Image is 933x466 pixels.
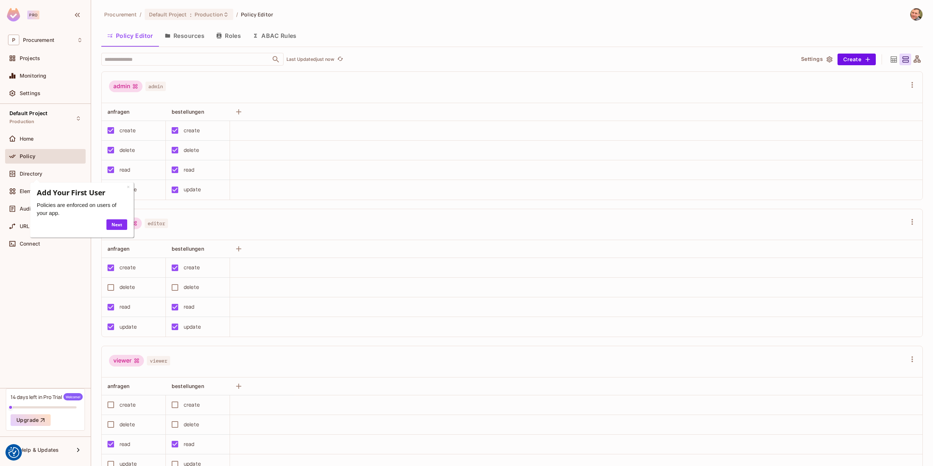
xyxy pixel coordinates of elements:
button: ABAC Rules [247,27,302,45]
div: delete [120,146,135,154]
span: URL Mapping [20,223,54,229]
div: read [184,440,195,448]
div: viewer [109,355,144,367]
button: Create [838,54,876,65]
button: Upgrade [11,414,51,426]
div: read [120,303,130,311]
div: Pro [27,11,39,19]
span: the active workspace [104,11,137,18]
div: delete [120,420,135,428]
span: Monitoring [20,73,47,79]
span: admin [145,82,166,91]
button: Consent Preferences [8,447,19,458]
button: Resources [159,27,210,45]
div: create [184,401,200,409]
span: Welcome! [63,393,83,400]
span: anfragen [108,246,129,252]
div: create [184,263,200,271]
img: Daniel Calendini [910,8,922,20]
button: Roles [210,27,247,45]
span: anfragen [108,383,129,389]
div: 14 days left in Pro Trial [11,393,83,400]
span: Elements [20,188,42,194]
span: bestellungen [172,383,204,389]
div: read [184,166,195,174]
span: Policy Editor [241,11,273,18]
span: Policy [20,153,35,159]
span: Settings [20,90,40,96]
span: P [8,35,19,45]
span: Production [9,119,35,125]
span: Click to refresh data [334,55,344,64]
div: update [184,323,201,331]
p: Last Updated just now [286,56,334,62]
a: Next [77,42,98,53]
span: Default Project [149,11,187,18]
div: delete [184,420,199,428]
div: create [120,126,136,134]
div: create [184,126,200,134]
span: Production [195,11,223,18]
span: refresh [337,56,343,63]
div: read [120,166,130,174]
span: Home [20,136,34,142]
span: Projects [20,55,40,61]
button: Settings [798,54,835,65]
div: delete [120,283,135,291]
span: Workspace: Procurement [23,37,54,43]
span: editor [145,219,168,228]
div: delete [184,146,199,154]
button: refresh [336,55,344,64]
span: Audit Log [20,206,44,212]
span: Connect [20,241,40,247]
div: delete [184,283,199,291]
a: × [98,6,101,13]
li: / [140,11,141,18]
div: create [120,263,136,271]
div: read [184,303,195,311]
button: Policy Editor [101,27,159,45]
span: bestellungen [172,246,204,252]
span: anfragen [108,109,129,115]
span: Help & Updates [20,447,59,453]
span: Default Project [9,110,47,116]
div: Close tooltip [98,6,101,14]
span: viewer [147,356,170,365]
li: / [236,11,238,18]
img: SReyMgAAAABJRU5ErkJggg== [7,8,20,21]
div: read [120,440,130,448]
div: create [120,401,136,409]
span: Add Your First User [8,11,76,20]
span: bestellungen [172,109,204,115]
button: Open [271,54,281,64]
img: Revisit consent button [8,447,19,458]
span: : [190,12,192,17]
span: Directory [20,171,42,177]
div: admin [109,81,143,92]
div: update [184,185,201,193]
span: Policies are enforced on users of your app. [8,25,87,39]
div: update [120,323,137,331]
